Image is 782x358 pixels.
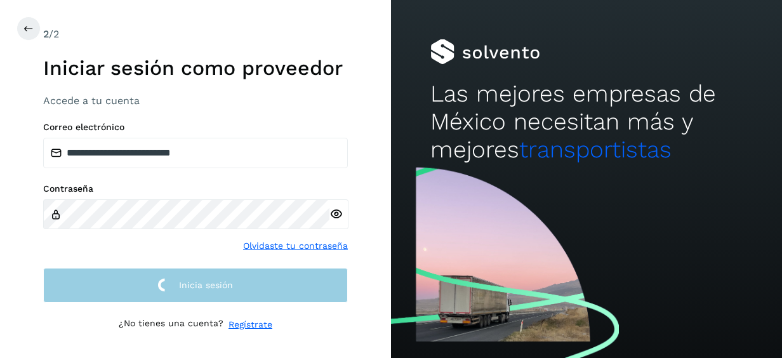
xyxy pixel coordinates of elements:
button: Inicia sesión [43,268,348,303]
p: ¿No tienes una cuenta? [119,318,223,331]
a: Olvidaste tu contraseña [243,239,348,253]
label: Correo electrónico [43,122,348,133]
h1: Iniciar sesión como proveedor [43,56,348,80]
span: transportistas [519,136,672,163]
h2: Las mejores empresas de México necesitan más y mejores [430,80,743,164]
a: Regístrate [229,318,272,331]
span: Inicia sesión [179,281,233,289]
h3: Accede a tu cuenta [43,95,348,107]
label: Contraseña [43,183,348,194]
